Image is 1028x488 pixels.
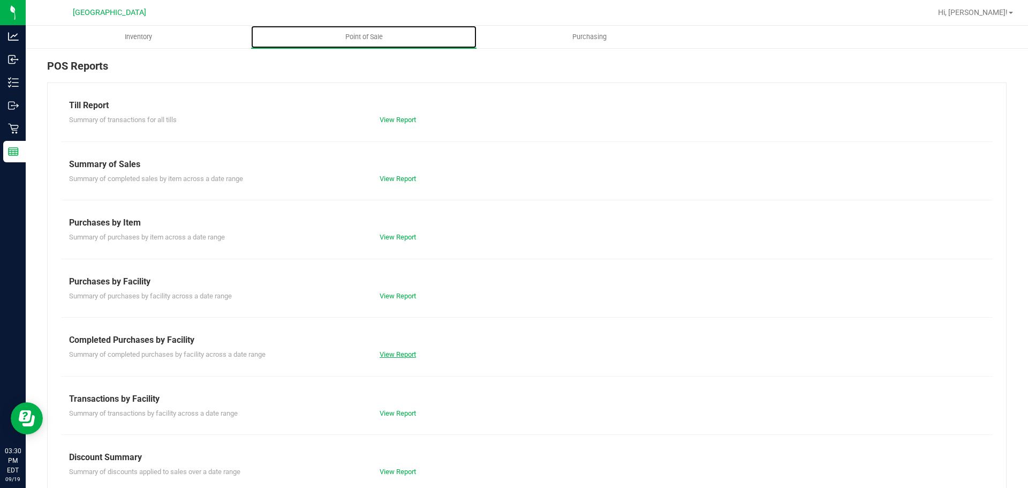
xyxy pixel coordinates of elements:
[69,350,266,358] span: Summary of completed purchases by facility across a date range
[69,451,985,464] div: Discount Summary
[69,175,243,183] span: Summary of completed sales by item across a date range
[380,468,416,476] a: View Report
[69,275,985,288] div: Purchases by Facility
[69,409,238,417] span: Summary of transactions by facility across a date range
[69,99,985,112] div: Till Report
[380,409,416,417] a: View Report
[8,146,19,157] inline-svg: Reports
[69,158,985,171] div: Summary of Sales
[380,292,416,300] a: View Report
[5,446,21,475] p: 03:30 PM EDT
[11,402,43,434] iframe: Resource center
[69,116,177,124] span: Summary of transactions for all tills
[5,475,21,483] p: 09/19
[558,32,621,42] span: Purchasing
[47,58,1007,82] div: POS Reports
[8,77,19,88] inline-svg: Inventory
[331,32,397,42] span: Point of Sale
[69,393,985,406] div: Transactions by Facility
[73,8,146,17] span: [GEOGRAPHIC_DATA]
[8,123,19,134] inline-svg: Retail
[380,233,416,241] a: View Report
[251,26,477,48] a: Point of Sale
[69,292,232,300] span: Summary of purchases by facility across a date range
[8,54,19,65] inline-svg: Inbound
[938,8,1008,17] span: Hi, [PERSON_NAME]!
[110,32,167,42] span: Inventory
[8,100,19,111] inline-svg: Outbound
[8,31,19,42] inline-svg: Analytics
[380,175,416,183] a: View Report
[69,233,225,241] span: Summary of purchases by item across a date range
[380,116,416,124] a: View Report
[69,468,240,476] span: Summary of discounts applied to sales over a date range
[69,334,985,347] div: Completed Purchases by Facility
[380,350,416,358] a: View Report
[26,26,251,48] a: Inventory
[477,26,702,48] a: Purchasing
[69,216,985,229] div: Purchases by Item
